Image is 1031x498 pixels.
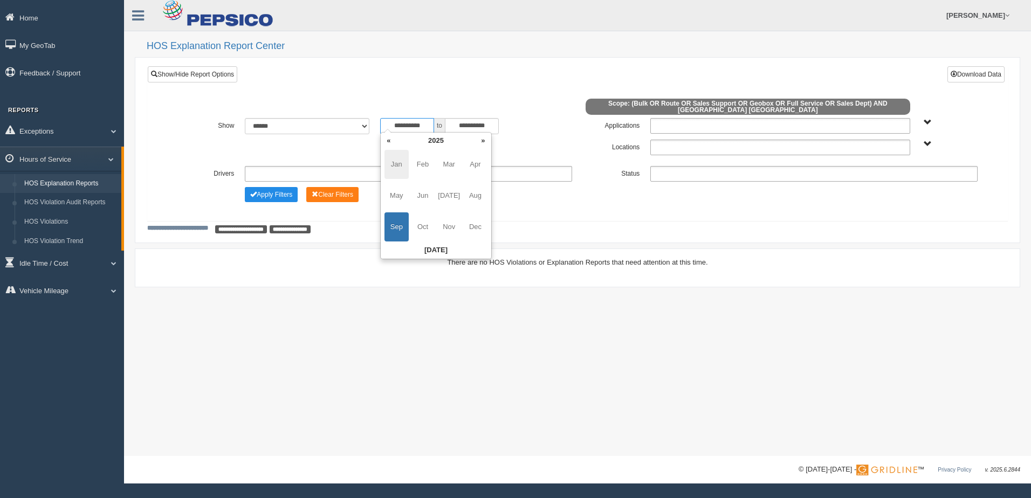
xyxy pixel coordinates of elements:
label: Show [172,118,239,131]
th: 2025 [397,133,475,149]
button: Change Filter Options [245,187,298,202]
span: [DATE] [437,181,461,210]
span: Feb [411,150,435,179]
span: Aug [463,181,487,210]
th: [DATE] [381,243,491,259]
span: Apr [463,150,487,179]
button: Download Data [947,66,1005,82]
h2: HOS Explanation Report Center [147,41,1020,52]
label: Applications [578,118,645,131]
span: Jan [384,150,409,179]
span: May [384,181,409,210]
span: Nov [437,212,461,241]
div: There are no HOS Violations or Explanation Reports that need attention at this time. [147,257,1008,267]
label: Locations [578,140,645,153]
span: Jun [411,181,435,210]
span: Oct [411,212,435,241]
span: to [434,118,445,134]
th: « [381,133,397,149]
a: HOS Explanation Reports [19,174,121,193]
a: HOS Violations [19,212,121,232]
label: Status [578,166,645,179]
label: Drivers [172,166,239,179]
span: Dec [463,212,487,241]
span: Scope: (Bulk OR Route OR Sales Support OR Geobox OR Full Service OR Sales Dept) AND [GEOGRAPHIC_D... [586,99,910,115]
span: Mar [437,150,461,179]
span: v. 2025.6.2844 [985,467,1020,473]
a: Privacy Policy [938,467,971,473]
th: » [475,133,491,149]
a: HOS Violation Audit Reports [19,193,121,212]
button: Change Filter Options [306,187,359,202]
span: Sep [384,212,409,241]
div: © [DATE]-[DATE] - ™ [799,464,1020,475]
img: Gridline [856,465,917,475]
a: Show/Hide Report Options [148,66,237,82]
a: HOS Violation Trend [19,232,121,251]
